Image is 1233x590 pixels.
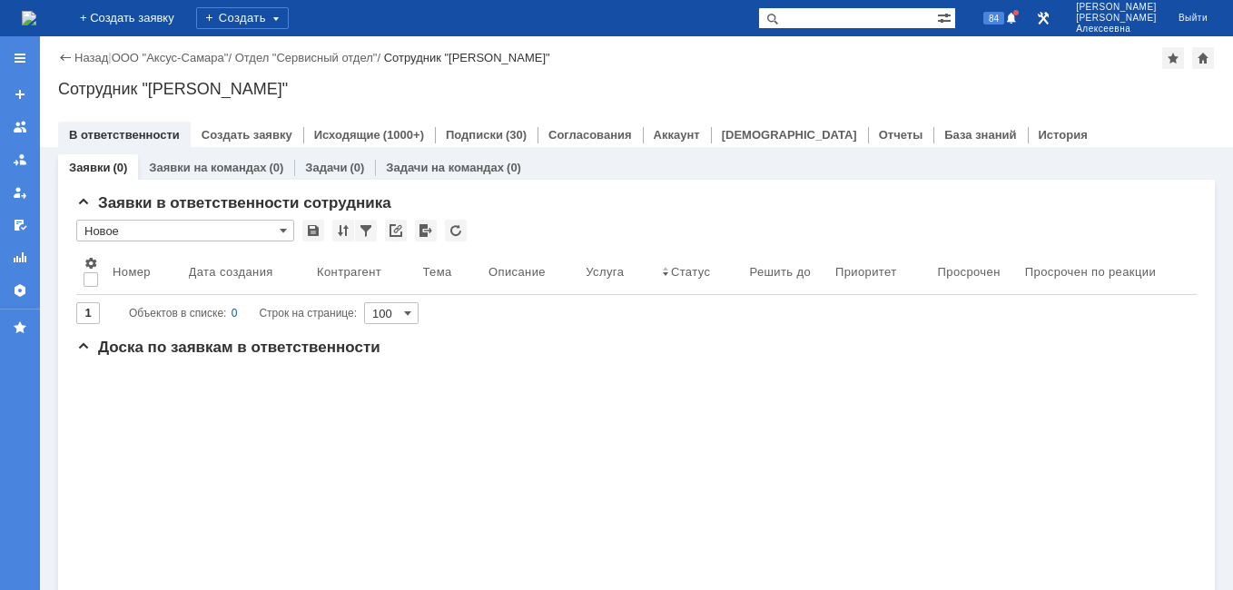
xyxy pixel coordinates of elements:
th: Приоритет [828,249,931,295]
a: Настройки [5,276,35,305]
a: Мои согласования [5,211,35,240]
th: Тема [416,249,482,295]
div: Сохранить вид [302,220,324,241]
div: Просрочен по реакции [1025,265,1156,279]
div: Контрагент [317,265,381,279]
div: Создать [196,7,289,29]
a: Создать заявку [202,128,292,142]
div: Сотрудник "[PERSON_NAME]" [384,51,550,64]
a: Отдел "Сервисный отдел" [235,51,378,64]
a: Отчеты [5,243,35,272]
div: Дата создания [189,265,273,279]
div: Фильтрация... [355,220,377,241]
a: ООО "Аксус-Самара" [112,51,229,64]
div: Просрочен [938,265,1001,279]
span: Расширенный поиск [937,8,955,25]
a: База знаний [944,128,1016,142]
div: / [112,51,235,64]
span: Объектов в списке: [129,307,226,320]
a: [DEMOGRAPHIC_DATA] [722,128,857,142]
a: Исходящие [314,128,380,142]
a: Мои заявки [5,178,35,207]
a: Создать заявку [5,80,35,109]
a: Заявки в моей ответственности [5,145,35,174]
div: Сортировка... [332,220,354,241]
div: Сотрудник "[PERSON_NAME]" [58,80,1215,98]
div: Решить до [749,265,811,279]
a: Назад [74,51,108,64]
a: Заявки на командах [149,161,266,174]
div: Тема [423,265,452,279]
a: Задачи [305,161,347,174]
a: Перейти в интерфейс администратора [1032,7,1054,29]
a: Заявки на командах [5,113,35,142]
a: Подписки [446,128,503,142]
a: Аккаунт [654,128,700,142]
div: Обновлять список [445,220,467,241]
div: (0) [269,161,283,174]
div: / [235,51,384,64]
th: Дата создания [182,249,310,295]
a: Отчеты [879,128,923,142]
span: [PERSON_NAME] [1076,13,1157,24]
span: Заявки в ответственности сотрудника [76,194,391,211]
div: Приоритет [835,265,897,279]
th: Номер [105,249,182,295]
span: Доска по заявкам в ответственности [76,339,380,356]
span: Алексеевна [1076,24,1157,34]
span: Настройки [84,256,98,270]
span: [PERSON_NAME] [1076,2,1157,13]
a: Заявки [69,161,110,174]
div: | [108,50,111,64]
a: Задачи на командах [386,161,504,174]
th: Контрагент [310,249,416,295]
th: Услуга [578,249,655,295]
div: 0 [232,302,238,324]
div: Сделать домашней страницей [1192,47,1214,69]
th: Статус [655,249,743,295]
a: В ответственности [69,128,180,142]
img: logo [22,11,36,25]
div: (0) [507,161,521,174]
div: (1000+) [383,128,424,142]
a: История [1039,128,1088,142]
span: 84 [983,12,1004,25]
a: Перейти на домашнюю страницу [22,11,36,25]
div: Номер [113,265,151,279]
i: Строк на странице: [129,302,357,324]
div: Статус [671,265,710,279]
a: Согласования [548,128,632,142]
div: (0) [350,161,364,174]
div: Скопировать ссылку на список [385,220,407,241]
div: (0) [113,161,127,174]
div: (30) [506,128,527,142]
div: Услуга [586,265,624,279]
div: Описание [488,265,546,279]
div: Добавить в избранное [1162,47,1184,69]
div: Экспорт списка [415,220,437,241]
